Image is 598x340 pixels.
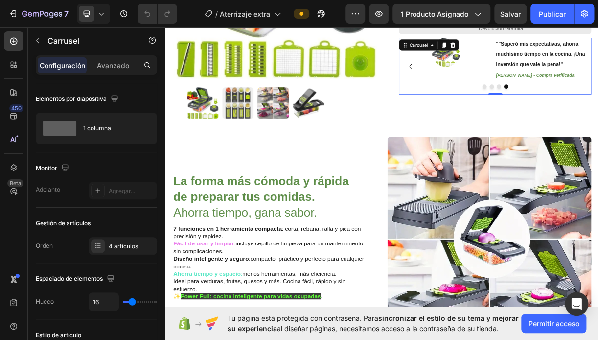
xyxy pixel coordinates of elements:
span: Salvar [500,10,521,18]
strong: La forma más cómoda y rápida de preparar tus comidas. [11,205,249,244]
span: Aterrizaje extra [220,9,270,19]
p: 7 [64,8,69,20]
font: Monitor [36,164,57,172]
p: : corta, rebana, ralla y pica con precisión y rapidez. [11,274,270,295]
button: 7 [4,4,73,24]
button: Publicar [530,4,574,24]
button: Carousel Back Arrow [324,51,340,67]
strong: Diseño inteligente y seguro [11,316,113,324]
p: Configuración [40,60,85,71]
font: Publicar [539,9,566,19]
font: Adelanto [36,185,60,194]
h2: Ahorra tiempo, gana sabor. [10,203,271,268]
img: gempages_581625269534589708-6004ea71-08b5-488d-bbbe-dc48cbbc1109.jpg [360,20,399,59]
strong: 7 funciones en 1 herramienta compacta [11,275,158,283]
font: Gestión de artículos [36,219,91,228]
span: : [11,316,115,324]
p: incluye cepillo de limpieza para un mantenimiento sin complicaciones. [11,294,270,315]
p: Avanzado [97,60,129,71]
div: 1 columna [83,117,143,140]
strong: Fácil de usar y limpiar [11,295,93,303]
button: Permitir acceso [521,314,586,333]
button: Dot [430,83,436,89]
font: Espaciado de elementos [36,274,103,283]
span: / [215,9,218,19]
p: Carousel [47,35,131,47]
span: Permitir acceso [529,318,579,329]
button: Dot [459,83,465,89]
iframe: Design area [165,23,598,311]
span: ""Superó mis expectativas, ahorra muchísimo tiempo en la cocina. ¡Una inversión que vale la pena!" [448,24,569,60]
div: Deshacer/Rehacer [138,4,177,24]
input: Automático [89,293,118,311]
div: 4 artículos [109,242,155,251]
div: Beta [7,179,23,187]
div: Carousel [329,25,358,34]
span: 1 producto asignado [401,9,468,19]
font: Orden [36,242,53,250]
font: Hueco [36,297,54,306]
span: : [11,295,95,303]
span: Tu página está protegida con contraseña. Para al diseñar páginas, necesitamos acceso a la contras... [228,313,521,334]
i: [PERSON_NAME] - Compra Verificada [448,68,554,74]
font: Elementos por diapositiva [36,95,107,103]
p: compacto, práctico y perfecto para cualquier cocina. [11,315,270,336]
span: Devolución Gratuita [425,3,485,11]
button: 1 producto asignado [392,4,490,24]
button: Dot [449,83,455,89]
div: Abra Intercom Messenger [565,292,588,316]
font: Estilo de artículo [36,331,81,340]
button: Salvar [494,4,527,24]
button: Dot [439,83,445,89]
div: 450 [9,104,23,112]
